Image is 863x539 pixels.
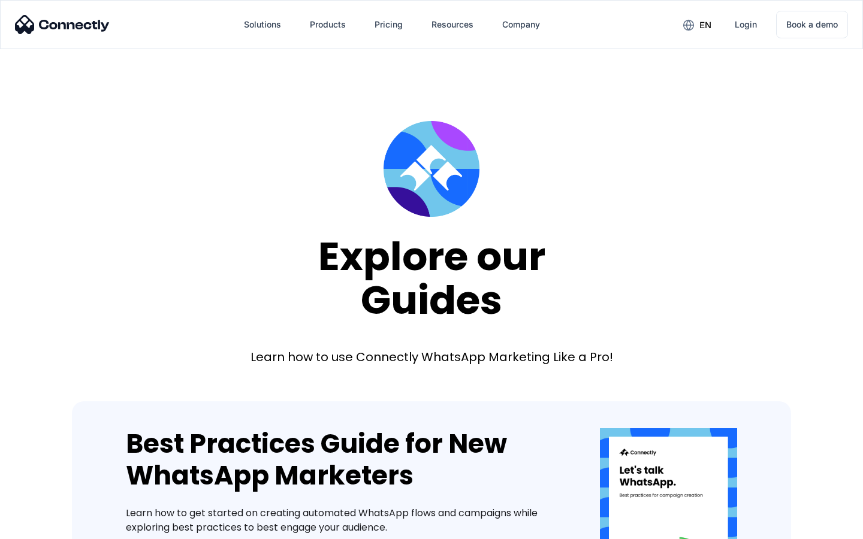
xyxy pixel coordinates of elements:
[365,10,412,39] a: Pricing
[126,428,564,492] div: Best Practices Guide for New WhatsApp Marketers
[126,506,564,535] div: Learn how to get started on creating automated WhatsApp flows and campaigns while exploring best ...
[318,235,545,322] div: Explore our Guides
[244,16,281,33] div: Solutions
[699,17,711,34] div: en
[251,349,613,365] div: Learn how to use Connectly WhatsApp Marketing Like a Pro!
[24,518,72,535] ul: Language list
[375,16,403,33] div: Pricing
[725,10,767,39] a: Login
[735,16,757,33] div: Login
[776,11,848,38] a: Book a demo
[431,16,473,33] div: Resources
[310,16,346,33] div: Products
[502,16,540,33] div: Company
[12,518,72,535] aside: Language selected: English
[15,15,110,34] img: Connectly Logo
